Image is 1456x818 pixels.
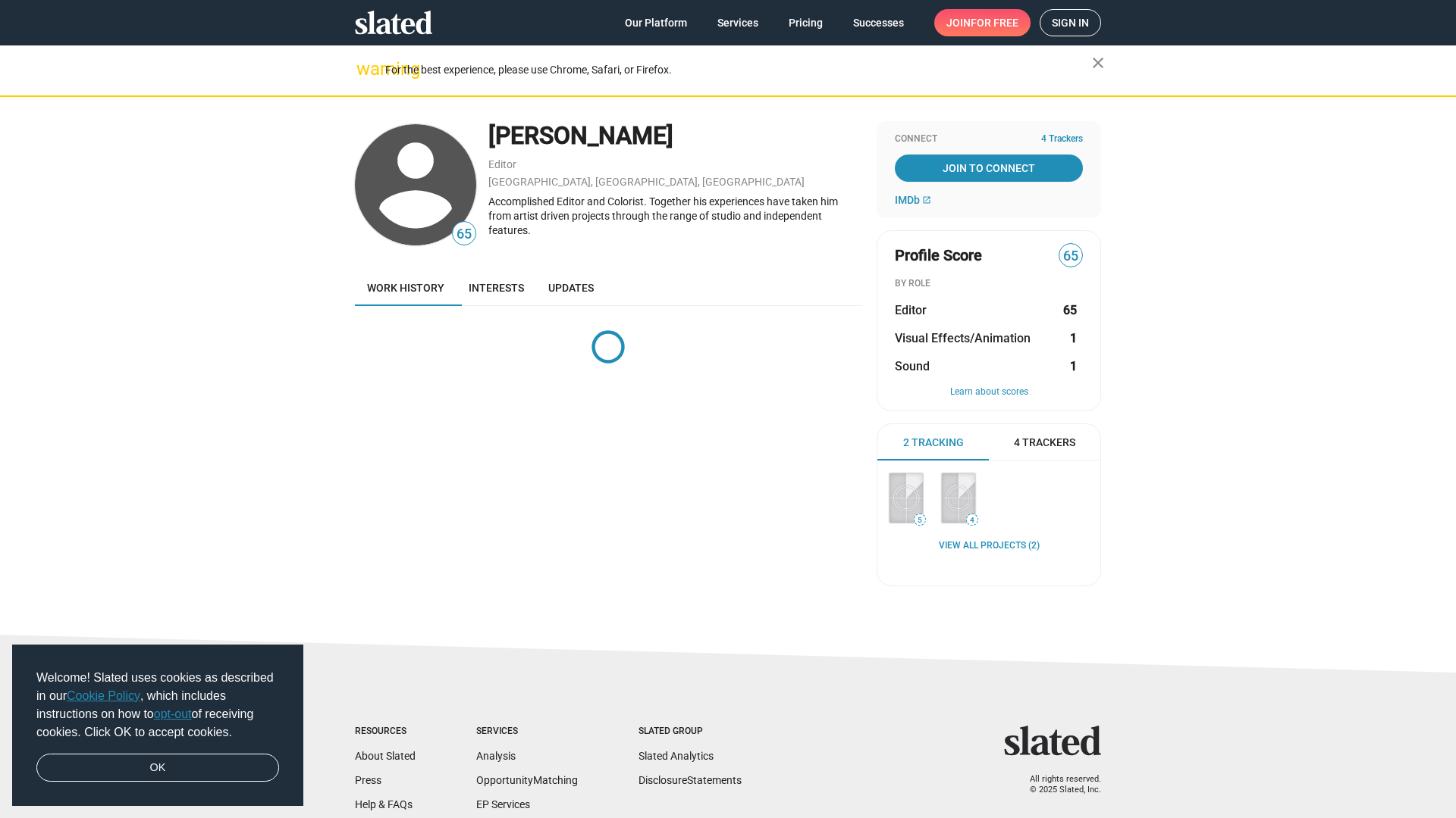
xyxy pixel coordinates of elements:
a: Updates [536,270,606,306]
mat-icon: close [1089,54,1107,72]
span: Editor [895,302,927,318]
a: DisclosureStatements [639,774,742,786]
span: Pricing [789,9,823,36]
span: Join [946,9,1018,36]
span: 4 Trackers [1041,133,1083,145]
span: 65 [1059,246,1082,267]
span: Profile Score [895,245,982,266]
span: 65 [453,224,475,245]
a: Cookie Policy [67,689,140,702]
span: Visual Effects/Animation [895,330,1031,346]
div: Connect [895,133,1083,145]
a: About Slated [355,750,416,762]
a: Our Platform [613,9,699,36]
button: Learn about scores [895,386,1083,398]
div: BY ROLE [895,278,1083,290]
span: Join To Connect [898,155,1080,182]
div: Resources [355,726,416,738]
a: Analysis [476,750,516,762]
p: All rights reserved. © 2025 Slated, Inc. [1014,774,1101,796]
strong: 65 [1063,302,1077,318]
a: opt-out [154,707,192,720]
span: 5 [915,516,925,525]
div: For the best experience, please use Chrome, Safari, or Firefox. [385,60,1092,80]
span: Successes [853,9,904,36]
a: dismiss cookie message [36,754,279,782]
a: Help & FAQs [355,798,413,810]
span: 4 Trackers [1014,436,1075,450]
span: 2 Tracking [903,436,964,450]
a: Sign in [1040,9,1101,36]
div: Services [476,726,578,738]
a: Pricing [777,9,835,36]
a: Join To Connect [895,155,1083,182]
strong: 1 [1070,358,1077,374]
span: IMDb [895,194,920,206]
span: Services [717,9,758,36]
span: Sound [895,358,930,374]
mat-icon: warning [356,60,375,78]
a: [GEOGRAPHIC_DATA], [GEOGRAPHIC_DATA], [GEOGRAPHIC_DATA] [488,176,805,188]
a: Joinfor free [934,9,1031,36]
span: Updates [548,282,594,294]
span: Work history [367,282,444,294]
a: IMDb [895,194,931,206]
a: Successes [841,9,916,36]
div: Accomplished Editor and Colorist. Together his experiences have taken him from artist driven proj... [488,195,861,237]
a: Interests [457,270,536,306]
span: Our Platform [625,9,687,36]
div: cookieconsent [12,645,303,807]
div: Slated Group [639,726,742,738]
span: for free [971,9,1018,36]
div: [PERSON_NAME] [488,120,861,152]
a: Editor [488,158,516,170]
a: Slated Analytics [639,750,714,762]
strong: 1 [1070,330,1077,346]
span: 4 [967,516,977,525]
a: Work history [355,270,457,306]
span: Interests [469,282,524,294]
mat-icon: open_in_new [922,195,931,204]
a: Press [355,774,381,786]
a: Services [705,9,770,36]
span: Sign in [1052,10,1089,36]
a: View all Projects (2) [939,540,1040,552]
a: EP Services [476,798,530,810]
a: OpportunityMatching [476,774,578,786]
span: Welcome! Slated uses cookies as described in our , which includes instructions on how to of recei... [36,669,279,742]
